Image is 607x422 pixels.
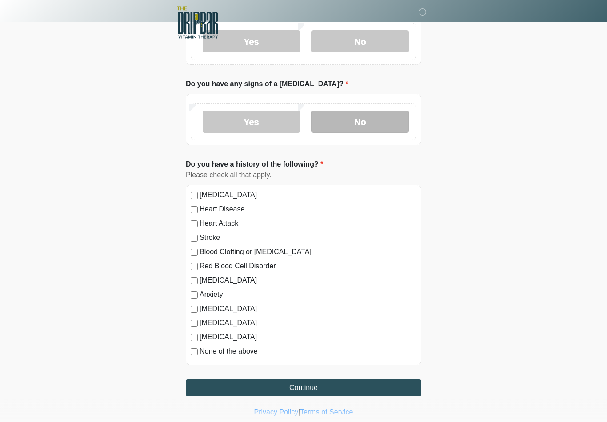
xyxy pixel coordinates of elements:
label: [MEDICAL_DATA] [200,332,416,343]
label: None of the above [200,346,416,357]
label: Heart Disease [200,204,416,215]
label: Red Blood Cell Disorder [200,261,416,272]
input: Anxiety [191,292,198,299]
input: [MEDICAL_DATA] [191,334,198,342]
label: [MEDICAL_DATA] [200,275,416,286]
label: Heart Attack [200,219,416,229]
label: [MEDICAL_DATA] [200,318,416,329]
input: [MEDICAL_DATA] [191,278,198,285]
label: Anxiety [200,290,416,300]
label: Blood Clotting or [MEDICAL_DATA] [200,247,416,258]
label: Do you have a history of the following? [186,159,323,170]
label: [MEDICAL_DATA] [200,190,416,201]
a: | [298,409,300,416]
input: Red Blood Cell Disorder [191,263,198,271]
input: Heart Disease [191,207,198,214]
input: [MEDICAL_DATA] [191,192,198,199]
label: Stroke [200,233,416,243]
label: [MEDICAL_DATA] [200,304,416,315]
button: Continue [186,380,421,397]
a: Terms of Service [300,409,353,416]
input: [MEDICAL_DATA] [191,306,198,313]
input: Blood Clotting or [MEDICAL_DATA] [191,249,198,256]
input: None of the above [191,349,198,356]
input: [MEDICAL_DATA] [191,320,198,327]
label: Yes [203,111,300,133]
a: Privacy Policy [254,409,299,416]
img: The DRIPBaR - Lubbock Logo [177,7,218,39]
input: Heart Attack [191,221,198,228]
div: Please check all that apply. [186,170,421,181]
label: Do you have any signs of a [MEDICAL_DATA]? [186,79,348,90]
input: Stroke [191,235,198,242]
label: No [311,111,409,133]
